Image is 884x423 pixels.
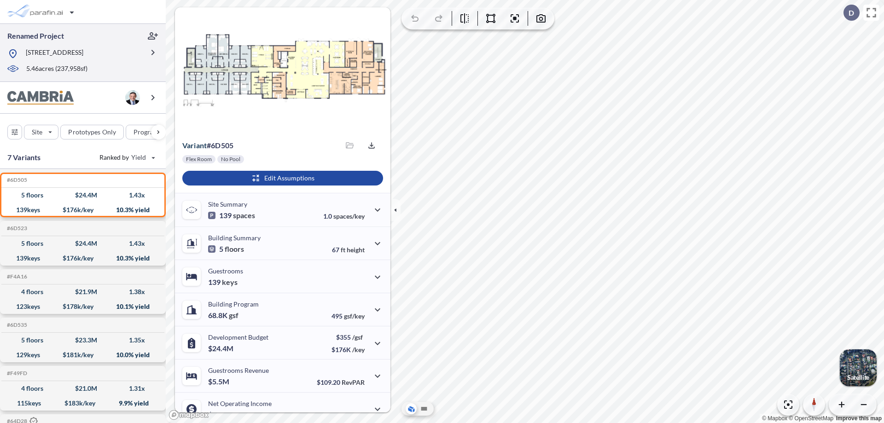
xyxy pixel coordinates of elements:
p: $109.20 [317,378,365,386]
p: Satellite [847,374,869,381]
p: [STREET_ADDRESS] [26,48,83,59]
p: Building Summary [208,234,261,242]
p: 67 [332,246,365,254]
p: Guestrooms Revenue [208,366,269,374]
p: $176K [331,346,365,353]
span: keys [222,278,238,287]
p: 139 [208,211,255,220]
p: 5.46 acres ( 237,958 sf) [26,64,87,74]
span: /key [352,346,365,353]
p: 139 [208,278,238,287]
p: 45.0% [326,411,365,419]
button: Edit Assumptions [182,171,383,185]
p: Site Summary [208,200,247,208]
button: Site Plan [419,403,430,414]
h5: Click to copy the code [5,322,27,328]
span: spaces [233,211,255,220]
p: Edit Assumptions [264,174,314,183]
p: Flex Room [186,156,212,163]
h5: Click to copy the code [5,177,27,183]
img: BrandImage [7,91,74,105]
button: Site [24,125,58,139]
button: Prototypes Only [60,125,124,139]
a: Mapbox homepage [169,410,209,420]
p: 7 Variants [7,152,41,163]
a: Improve this map [836,415,882,422]
h5: Click to copy the code [5,273,27,280]
p: Net Operating Income [208,400,272,407]
p: D [849,9,854,17]
p: $355 [331,333,365,341]
button: Switcher ImageSatellite [840,349,877,386]
span: floors [225,244,244,254]
span: gsf [229,311,238,320]
span: Variant [182,141,207,150]
span: margin [344,411,365,419]
span: /gsf [352,333,363,341]
p: $2.5M [208,410,231,419]
span: Yield [131,153,146,162]
img: Switcher Image [840,349,877,386]
img: user logo [125,90,140,105]
span: RevPAR [342,378,365,386]
a: OpenStreetMap [789,415,833,422]
p: Building Program [208,300,259,308]
button: Program [126,125,175,139]
p: $24.4M [208,344,235,353]
h5: Click to copy the code [5,225,27,232]
p: 495 [331,312,365,320]
span: gsf/key [344,312,365,320]
span: spaces/key [333,212,365,220]
button: Aerial View [406,403,417,414]
p: Development Budget [208,333,268,341]
p: Renamed Project [7,31,64,41]
span: height [347,246,365,254]
p: Program [134,127,159,137]
p: No Pool [221,156,240,163]
a: Mapbox [762,415,787,422]
p: 68.8K [208,311,238,320]
p: 5 [208,244,244,254]
button: Ranked by Yield [92,150,161,165]
p: Site [32,127,42,137]
p: Guestrooms [208,267,243,275]
p: # 6d505 [182,141,233,150]
p: $5.5M [208,377,231,386]
p: Prototypes Only [68,127,116,137]
p: 1.0 [323,212,365,220]
span: ft [341,246,345,254]
h5: Click to copy the code [5,370,27,377]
